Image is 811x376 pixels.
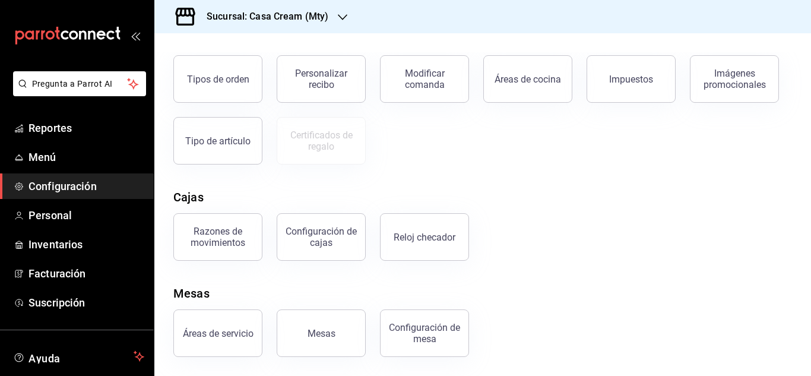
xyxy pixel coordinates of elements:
button: Modificar comanda [380,55,469,103]
div: Certificados de regalo [284,129,358,152]
div: Áreas de cocina [495,74,561,85]
div: Áreas de servicio [183,328,254,339]
button: Pregunta a Parrot AI [13,71,146,96]
div: Imágenes promocionales [698,68,771,90]
div: Personalizar recibo [284,68,358,90]
span: Pregunta a Parrot AI [32,78,128,90]
a: Pregunta a Parrot AI [8,86,146,99]
span: Inventarios [28,236,144,252]
button: Imágenes promocionales [690,55,779,103]
button: Áreas de servicio [173,309,262,357]
button: Razones de movimientos [173,213,262,261]
div: Mesas [173,285,210,302]
div: Cajas [173,188,204,206]
button: Impuestos [587,55,676,103]
div: Razones de movimientos [181,226,255,248]
button: open_drawer_menu [131,31,140,40]
span: Reportes [28,120,144,136]
div: Configuración de mesa [388,322,461,345]
h3: Sucursal: Casa Cream (Mty) [197,10,328,24]
div: Tipo de artículo [185,135,251,147]
div: Mesas [308,328,335,339]
span: Facturación [28,266,144,282]
span: Personal [28,207,144,223]
button: Configuración de cajas [277,213,366,261]
button: Personalizar recibo [277,55,366,103]
div: Configuración de cajas [284,226,358,248]
div: Impuestos [609,74,653,85]
button: Mesas [277,309,366,357]
span: Menú [28,149,144,165]
div: Modificar comanda [388,68,461,90]
span: Configuración [28,178,144,194]
button: Certificados de regalo [277,117,366,165]
button: Áreas de cocina [483,55,572,103]
button: Configuración de mesa [380,309,469,357]
span: Ayuda [28,349,129,364]
button: Tipo de artículo [173,117,262,165]
button: Reloj checador [380,213,469,261]
div: Tipos de orden [187,74,249,85]
div: Reloj checador [394,232,455,243]
button: Tipos de orden [173,55,262,103]
span: Suscripción [28,295,144,311]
